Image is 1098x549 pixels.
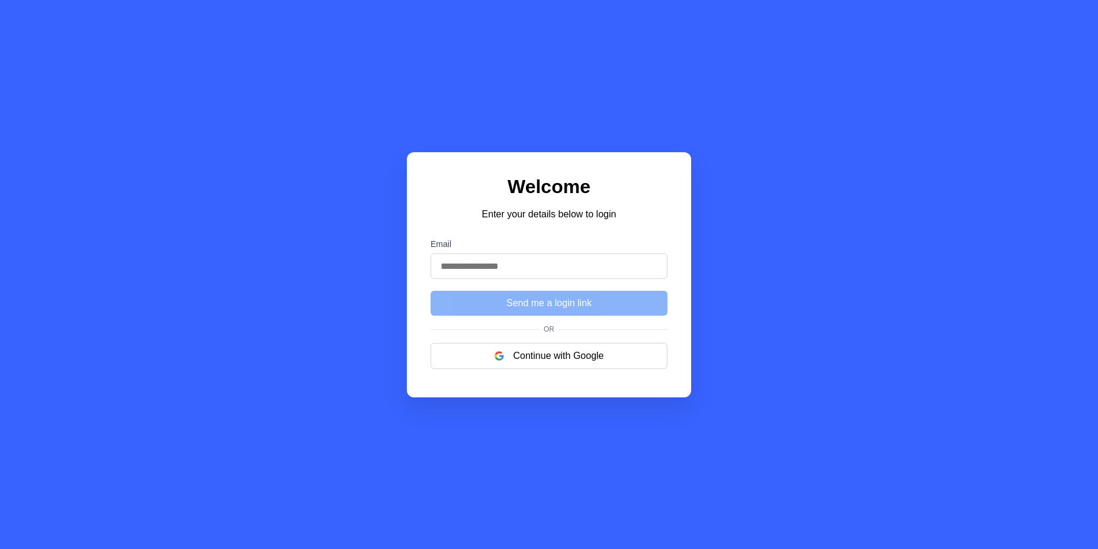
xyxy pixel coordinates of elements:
[431,207,667,221] p: Enter your details below to login
[431,343,667,369] button: Continue with Google
[431,239,667,249] label: Email
[431,291,667,316] button: Send me a login link
[495,351,504,361] img: google logo
[539,325,559,333] span: Or
[431,176,667,198] h1: Welcome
